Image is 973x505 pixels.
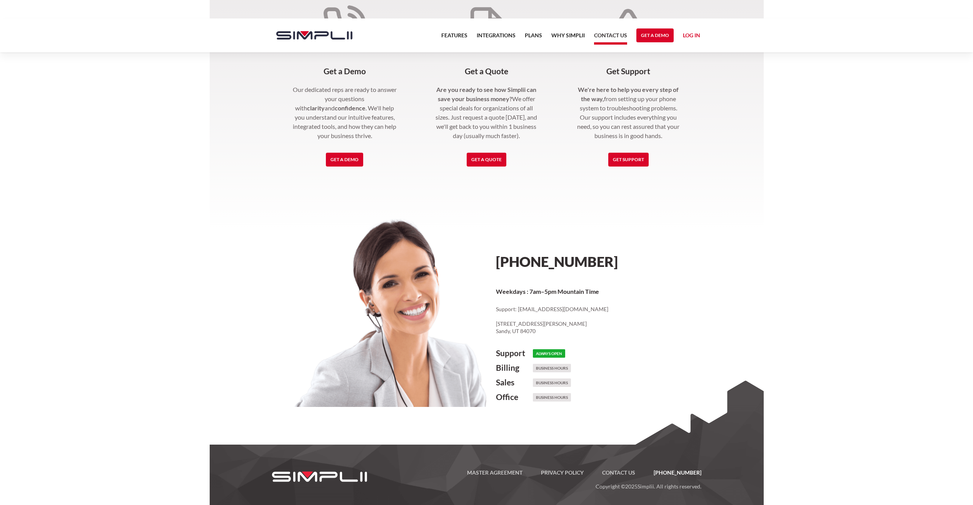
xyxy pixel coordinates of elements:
a: Features [441,31,467,45]
h4: Get Support [575,67,682,76]
img: Simplii [276,31,352,40]
a: Contact US [593,468,644,477]
h4: Get a Demo [292,67,398,76]
p: Copyright © Simplii. All rights reserved. [381,477,701,491]
a: [PHONE_NUMBER] [496,253,618,270]
strong: Are you ready to see how Simplii can save your business money? [436,86,536,102]
a: [PHONE_NUMBER] [644,468,701,477]
h4: Billing [496,363,533,372]
h6: Business Hours [533,378,571,387]
a: Get a Demo [326,153,363,167]
h4: Sales [496,378,533,387]
strong: Weekdays : 7am–5pm Mountain Time [496,288,599,295]
p: from setting up your phone system to troubleshooting problems. Our support includes everything yo... [575,85,682,140]
h4: Get a Quote [433,67,540,76]
p: We offer special deals for organizations of all sizes. Just request a quote [DATE], and we'll get... [433,85,540,140]
h6: Always Open [533,349,565,358]
a: Log in [683,31,700,42]
a: Get a Demo [636,28,674,42]
a: Plans [525,31,542,45]
strong: clarity [307,104,325,112]
a: home [269,18,352,52]
a: Contact US [594,31,627,45]
p: Support: [EMAIL_ADDRESS][DOMAIN_NAME] ‍ [STREET_ADDRESS][PERSON_NAME] Sandy, UT 84070 [496,305,705,335]
strong: We're here to help you every step of the way, [578,86,679,102]
a: Get a Quote [467,153,506,167]
h6: Business Hours [533,393,571,402]
a: Get Support [608,153,649,167]
strong: confidence [335,104,366,112]
h6: Business Hours [533,364,571,372]
a: Master Agreement [458,468,532,477]
a: Privacy Policy [532,468,593,477]
a: Integrations [477,31,516,45]
h4: Office [496,392,533,402]
h4: Support [496,348,533,358]
p: Our dedicated reps are ready to answer your questions with and . We'll help you understand our in... [292,85,398,140]
a: Why Simplii [551,31,585,45]
span: 2025 [625,483,638,490]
